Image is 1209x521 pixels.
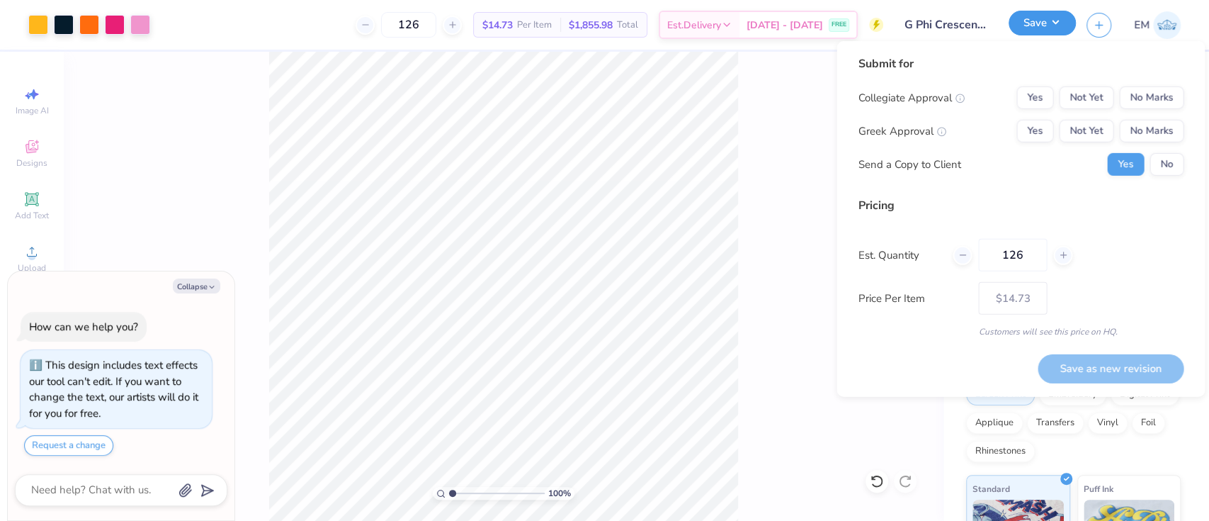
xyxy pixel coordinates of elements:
a: EM [1134,11,1181,39]
label: Est. Quantity [858,247,942,264]
button: Collapse [173,279,220,293]
button: No [1150,153,1184,176]
span: Puff Ink [1084,481,1113,496]
div: How can we help you? [29,320,138,334]
button: Not Yet [1059,86,1113,109]
button: Yes [1107,153,1144,176]
div: Applique [966,413,1023,434]
span: Total [617,18,638,33]
span: [DATE] - [DATE] [747,18,823,33]
button: No Marks [1119,86,1184,109]
span: FREE [831,20,846,30]
span: $14.73 [482,18,513,33]
button: Yes [1016,86,1053,109]
span: Est. Delivery [667,18,721,33]
div: Greek Approval [858,123,946,140]
button: No Marks [1119,120,1184,142]
button: Not Yet [1059,120,1113,142]
div: Submit for [858,55,1184,72]
div: Transfers [1027,413,1084,434]
button: Save [1009,11,1076,35]
span: $1,855.98 [569,18,613,33]
button: Request a change [24,435,113,456]
input: Untitled Design [894,11,998,39]
button: Yes [1016,120,1053,142]
div: Rhinestones [966,441,1035,462]
span: Add Text [15,210,49,221]
div: Send a Copy to Client [858,157,960,173]
img: Emily Mcclelland [1153,11,1181,39]
div: Pricing [858,197,1184,214]
input: – – [381,12,436,38]
div: Foil [1132,413,1165,434]
input: – – [978,239,1047,271]
div: Vinyl [1088,413,1128,434]
span: Upload [18,262,46,274]
span: 100 % [548,487,571,500]
span: EM [1134,17,1150,33]
label: Price Per Item [858,291,967,307]
span: Image AI [16,105,49,116]
span: Per Item [517,18,552,33]
div: This design includes text effects our tool can't edit. If you want to change the text, our artist... [29,358,198,420]
span: Designs [16,157,47,169]
div: Customers will see this price on HQ. [858,325,1184,338]
span: Standard [972,481,1010,496]
div: Collegiate Approval [858,90,965,106]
